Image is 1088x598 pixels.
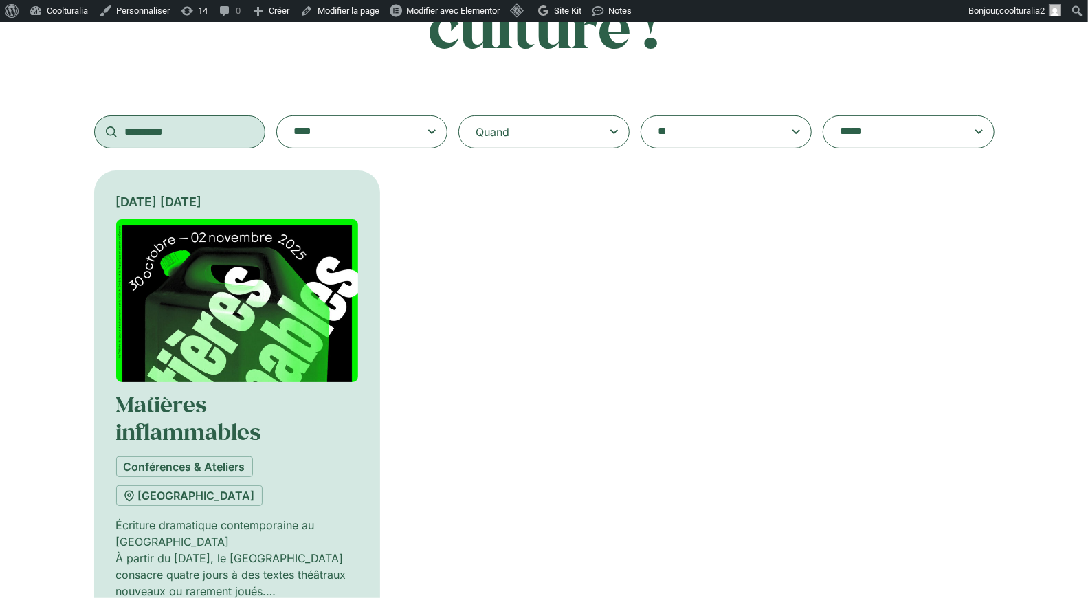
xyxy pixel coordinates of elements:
[116,456,253,477] a: Conférences & Ateliers
[658,122,768,142] textarea: Search
[116,485,263,506] a: [GEOGRAPHIC_DATA]
[554,5,581,16] span: Site Kit
[293,122,403,142] textarea: Search
[840,122,950,142] textarea: Search
[476,124,509,140] div: Quand
[116,390,262,446] a: Matières inflammables
[116,192,359,211] div: [DATE] [DATE]
[406,5,500,16] span: Modifier avec Elementor
[116,517,359,550] p: Écriture dramatique contemporaine au [GEOGRAPHIC_DATA]
[999,5,1045,16] span: coolturalia2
